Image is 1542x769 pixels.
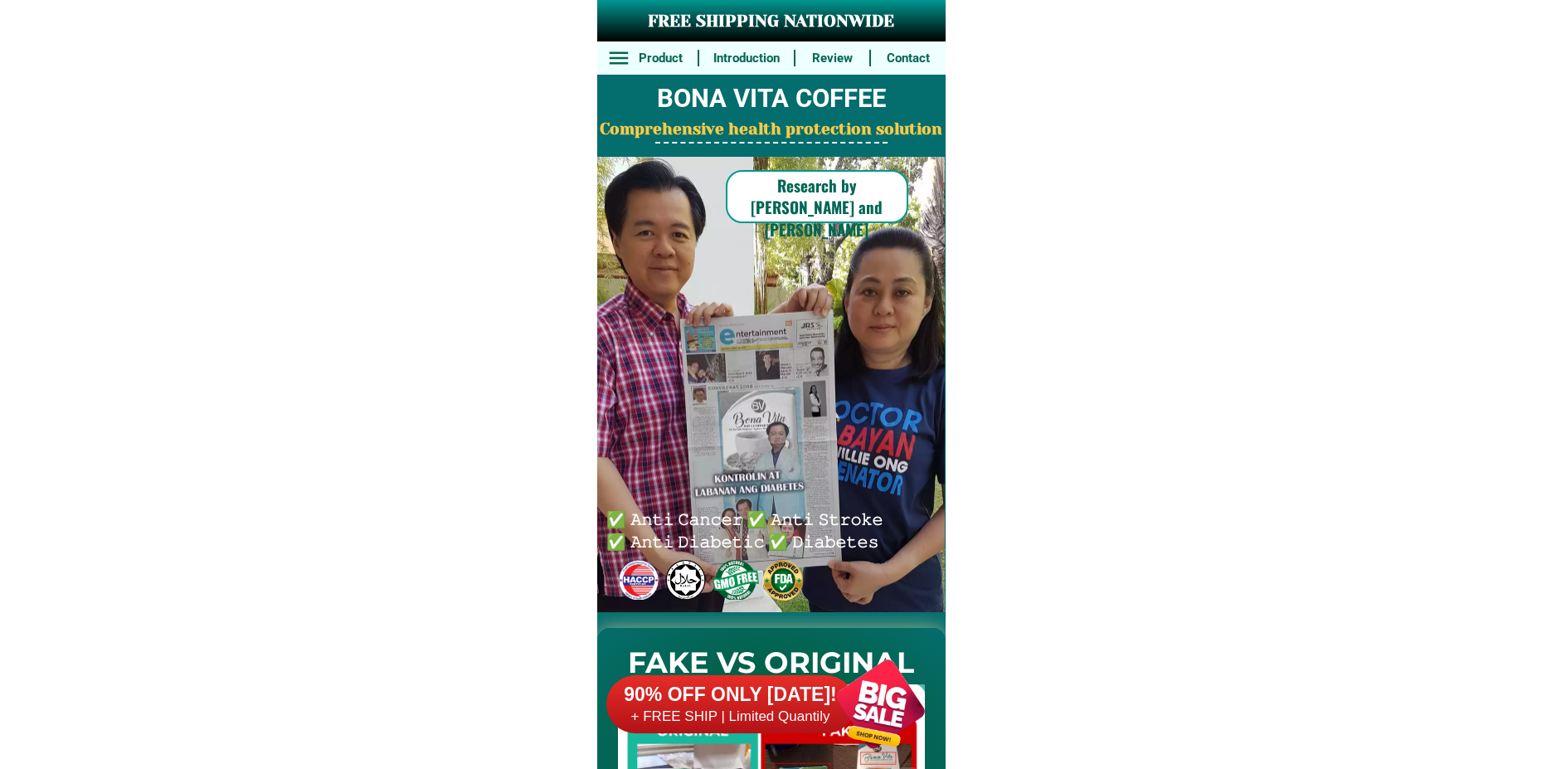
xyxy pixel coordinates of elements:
[606,708,855,726] h6: + FREE SHIP | Limited Quantily
[726,174,908,241] h6: Research by [PERSON_NAME] and [PERSON_NAME]
[597,9,946,34] h3: FREE SHIPPING NATIONWIDE
[597,118,946,142] h2: Comprehensive health protection solution
[805,49,861,68] h6: Review
[597,80,946,119] h2: BONA VITA COFFEE
[632,49,688,68] h6: Product
[606,507,890,551] h6: ✅ 𝙰𝚗𝚝𝚒 𝙲𝚊𝚗𝚌𝚎𝚛 ✅ 𝙰𝚗𝚝𝚒 𝚂𝚝𝚛𝚘𝚔𝚎 ✅ 𝙰𝚗𝚝𝚒 𝙳𝚒𝚊𝚋𝚎𝚝𝚒𝚌 ✅ 𝙳𝚒𝚊𝚋𝚎𝚝𝚎𝚜
[597,641,946,685] h2: FAKE VS ORIGINAL
[708,49,785,68] h6: Introduction
[880,49,936,68] h6: Contact
[606,683,855,708] h6: 90% OFF ONLY [DATE]!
